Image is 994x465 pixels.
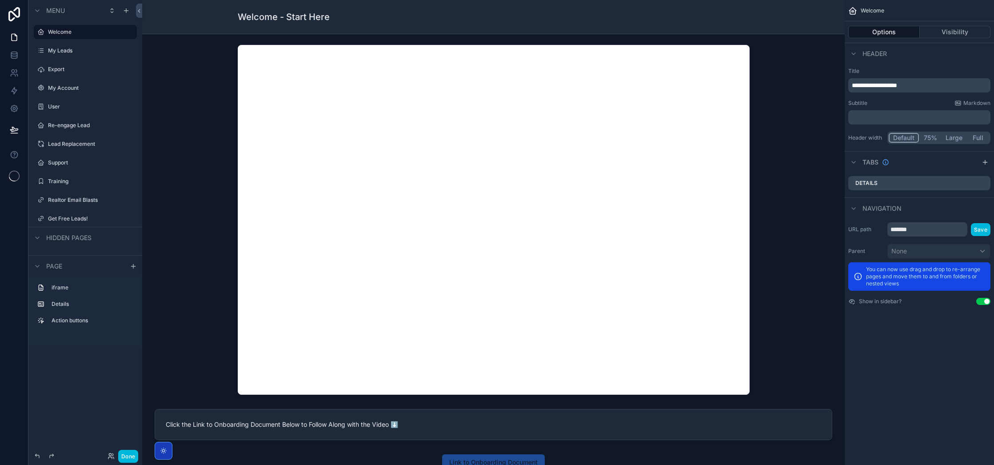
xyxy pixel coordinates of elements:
[859,298,902,305] label: Show in sidebar?
[861,7,884,14] span: Welcome
[963,100,990,107] span: Markdown
[48,28,132,36] label: Welcome
[891,247,907,256] span: None
[862,49,887,58] span: Header
[919,133,942,143] button: 75%
[848,68,990,75] label: Title
[848,226,884,233] label: URL path
[48,66,132,73] label: Export
[848,134,884,141] label: Header width
[48,196,132,204] label: Realtor Email Blasts
[966,133,989,143] button: Full
[889,133,919,143] button: Default
[52,317,130,324] label: Action buttons
[46,233,92,242] span: Hidden pages
[887,244,990,259] button: None
[48,215,132,222] label: Get Free Leads!
[848,100,867,107] label: Subtitle
[862,158,878,167] span: Tabs
[848,26,920,38] button: Options
[118,450,138,463] button: Done
[848,248,884,255] label: Parent
[52,301,130,308] label: Details
[238,11,330,23] h1: Welcome - Start Here
[48,159,132,166] label: Support
[942,133,966,143] button: Large
[855,180,878,187] label: Details
[848,78,990,92] div: scrollable content
[866,266,985,287] p: You can now use drag and drop to re-arrange pages and move them to and from folders or nested views
[848,110,990,124] div: scrollable content
[48,84,132,92] label: My Account
[48,178,132,185] label: Training
[28,277,142,337] div: scrollable content
[862,204,902,213] span: Navigation
[971,223,990,236] button: Save
[46,262,62,271] span: Page
[954,100,990,107] a: Markdown
[48,103,132,110] label: User
[46,6,65,15] span: Menu
[52,284,130,291] label: iframe
[920,26,991,38] button: Visibility
[48,122,132,129] label: Re-engage Lead
[48,140,132,148] label: Lead Replacement
[48,47,132,54] label: My Leads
